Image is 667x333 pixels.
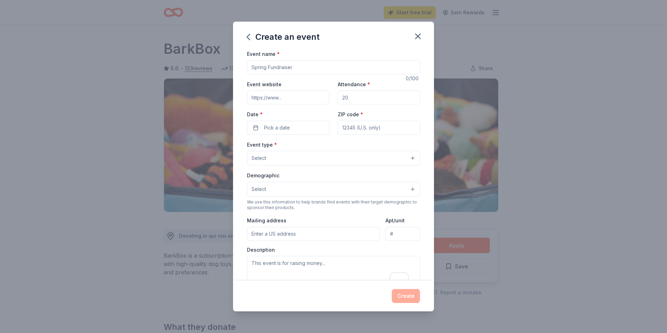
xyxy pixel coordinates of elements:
span: Select [252,154,266,162]
div: We use this information to help brands find events with their target demographic to sponsor their... [247,199,420,210]
label: ZIP code [338,111,363,118]
button: Pick a date [247,121,329,135]
label: Event name [247,51,280,58]
div: 0 /100 [406,74,420,83]
div: Create an event [247,31,320,43]
button: Select [247,182,420,197]
input: Enter a US address [247,227,380,241]
label: Attendance [338,81,370,88]
span: Pick a date [264,124,290,132]
label: Event website [247,81,282,88]
label: Description [247,246,275,253]
label: Apt/unit [385,217,405,224]
label: Date [247,111,329,118]
input: https://www... [247,90,329,104]
input: 20 [338,90,420,104]
label: Event type [247,141,277,148]
input: # [385,227,420,241]
label: Demographic [247,172,279,179]
span: Select [252,185,266,193]
input: 12345 (U.S. only) [338,121,420,135]
input: Spring Fundraiser [247,60,420,74]
button: Select [247,151,420,165]
textarea: To enrich screen reader interactions, please activate Accessibility in Grammarly extension settings [247,256,420,287]
label: Mailing address [247,217,286,224]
